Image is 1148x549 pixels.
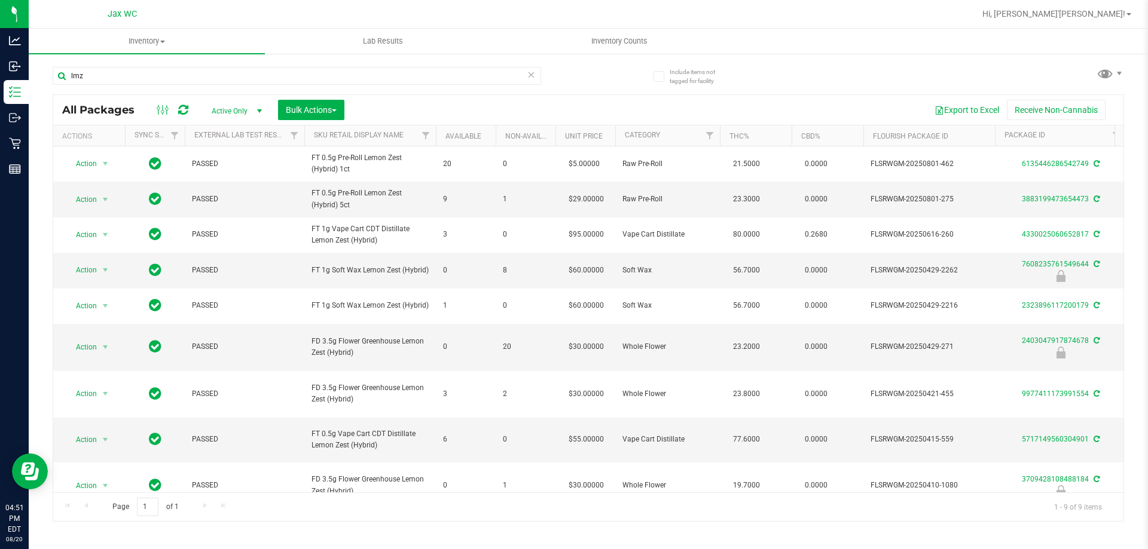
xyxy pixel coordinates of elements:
a: 6135446286542749 [1022,160,1089,168]
span: PASSED [192,194,297,205]
a: 4330025060652817 [1022,230,1089,238]
span: 0 [503,434,548,445]
span: FLSRWGM-20250415-559 [871,434,988,445]
span: 0.0000 [799,385,833,403]
span: $29.00000 [563,191,610,208]
inline-svg: Inbound [9,60,21,72]
span: Action [65,339,97,355]
span: In Sync [149,297,161,314]
span: $95.00000 [563,226,610,243]
span: Whole Flower [622,480,713,491]
span: FLSRWGM-20250410-1080 [871,480,988,491]
span: FLSRWGM-20250616-260 [871,229,988,240]
span: 56.7000 [727,262,766,279]
button: Export to Excel [927,100,1007,120]
a: External Lab Test Result [194,131,288,139]
a: Sync Status [135,131,181,139]
span: $30.00000 [563,385,610,403]
span: Sync from Compliance System [1092,389,1100,398]
span: Sync from Compliance System [1092,435,1100,443]
span: Action [65,477,97,494]
span: 9 [443,194,488,205]
span: Sync from Compliance System [1092,230,1100,238]
span: 0 [503,158,548,170]
span: select [98,339,113,355]
span: Sync from Compliance System [1092,475,1100,483]
span: Whole Flower [622,388,713,400]
span: FT 1g Soft Wax Lemon Zest (Hybrid) [312,300,429,311]
span: 0.0000 [799,477,833,494]
span: Inventory [29,36,265,47]
span: select [98,297,113,314]
p: 04:51 PM EDT [5,502,23,535]
span: 23.2000 [727,338,766,355]
span: Whole Flower [622,341,713,352]
span: In Sync [149,226,161,243]
span: select [98,262,113,278]
span: 1 - 9 of 9 items [1045,498,1112,516]
inline-svg: Analytics [9,35,21,47]
a: Available [445,132,481,140]
span: Action [65,262,97,278]
span: 77.6000 [727,431,766,448]
span: 0.2680 [799,226,833,243]
inline-svg: Inventory [9,86,21,98]
span: PASSED [192,341,297,352]
a: Lab Results [265,29,501,54]
span: 21.5000 [727,155,766,173]
span: Bulk Actions [286,105,337,115]
span: In Sync [149,191,161,207]
span: Raw Pre-Roll [622,158,713,170]
span: Raw Pre-Roll [622,194,713,205]
span: Action [65,431,97,448]
a: CBD% [801,132,820,140]
span: FD 3.5g Flower Greenhouse Lemon Zest (Hybrid) [312,336,429,358]
span: select [98,191,113,208]
a: Unit Price [565,132,603,140]
span: $30.00000 [563,338,610,355]
span: select [98,226,113,243]
span: $5.00000 [563,155,606,173]
span: 0.0000 [799,297,833,314]
a: Filter [285,125,304,146]
span: 0.0000 [799,191,833,208]
a: Filter [1107,125,1126,146]
a: Inventory [29,29,265,54]
span: Action [65,191,97,208]
span: FLSRWGM-20250429-2216 [871,300,988,311]
span: 20 [443,158,488,170]
a: 3709428108488184 [1022,475,1089,483]
span: FLSRWGM-20250801-275 [871,194,988,205]
span: 0 [443,265,488,276]
span: 1 [443,300,488,311]
span: PASSED [192,158,297,170]
span: 80.0000 [727,226,766,243]
span: 0 [503,300,548,311]
span: In Sync [149,338,161,355]
span: In Sync [149,477,161,493]
span: Hi, [PERSON_NAME]'[PERSON_NAME]! [982,9,1125,19]
span: FT 0.5g Pre-Roll Lemon Zest (Hybrid) 1ct [312,152,429,175]
span: FT 0.5g Vape Cart CDT Distillate Lemon Zest (Hybrid) [312,428,429,451]
span: Soft Wax [622,265,713,276]
inline-svg: Outbound [9,112,21,124]
a: Flourish Package ID [873,132,948,140]
span: Action [65,226,97,243]
span: Action [65,155,97,172]
span: In Sync [149,155,161,172]
span: PASSED [192,434,297,445]
span: 3 [443,388,488,400]
span: $55.00000 [563,431,610,448]
span: PASSED [192,300,297,311]
span: Include items not tagged for facility [670,68,729,85]
span: All Packages [62,103,146,116]
span: 0.0000 [799,155,833,173]
span: Vape Cart Distillate [622,229,713,240]
a: Inventory Counts [501,29,737,54]
span: Sync from Compliance System [1092,260,1100,268]
a: THC% [729,132,749,140]
span: 1 [503,480,548,491]
span: 23.8000 [727,385,766,403]
span: 2 [503,388,548,400]
span: 0.0000 [799,431,833,448]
